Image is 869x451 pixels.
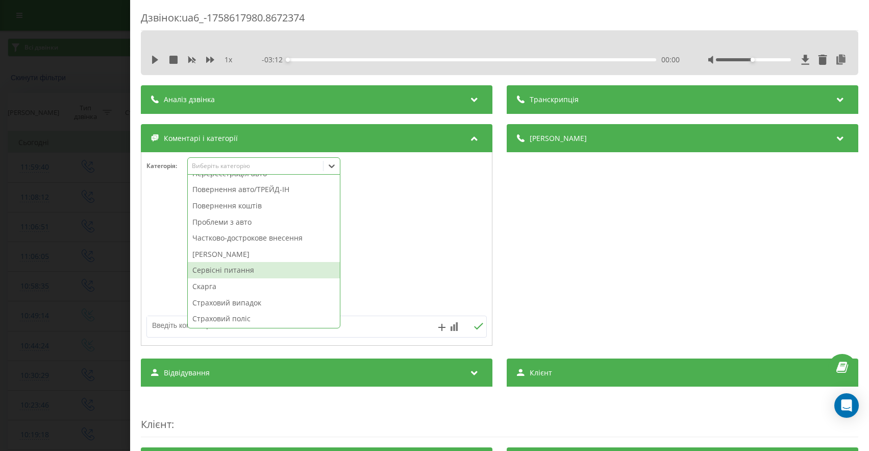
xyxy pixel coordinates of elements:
div: Повернення коштів [188,198,340,214]
div: : [141,397,858,437]
div: [PERSON_NAME] [188,246,340,263]
div: Accessibility label [286,58,290,62]
span: Відвідування [164,368,210,378]
div: Open Intercom Messenger [834,393,859,418]
span: 00:00 [661,55,680,65]
div: Скарга [188,278,340,295]
span: [PERSON_NAME] [530,133,587,144]
span: Клієнт [530,368,552,378]
span: Клієнт [141,417,171,431]
div: Страховий поліс [188,311,340,327]
div: Виберіть категорію [192,162,319,170]
div: Проблеми з авто [188,214,340,230]
div: Дзвінок : ua6_-1758617980.8672374 [141,11,858,31]
span: Аналіз дзвінка [164,94,215,105]
div: Сервісні питання [188,262,340,278]
div: Повернення авто/ТРЕЙД-ІН [188,181,340,198]
div: Страховий випадок [188,295,340,311]
div: Частково-дострокове внесення [188,230,340,246]
span: Транскрипція [530,94,579,105]
span: - 03:12 [262,55,288,65]
div: Accessibility label [751,58,755,62]
span: Коментарі і категорії [164,133,238,144]
span: 1 x [225,55,232,65]
div: Тристороній Договір [188,327,340,343]
h4: Категорія : [146,162,187,170]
